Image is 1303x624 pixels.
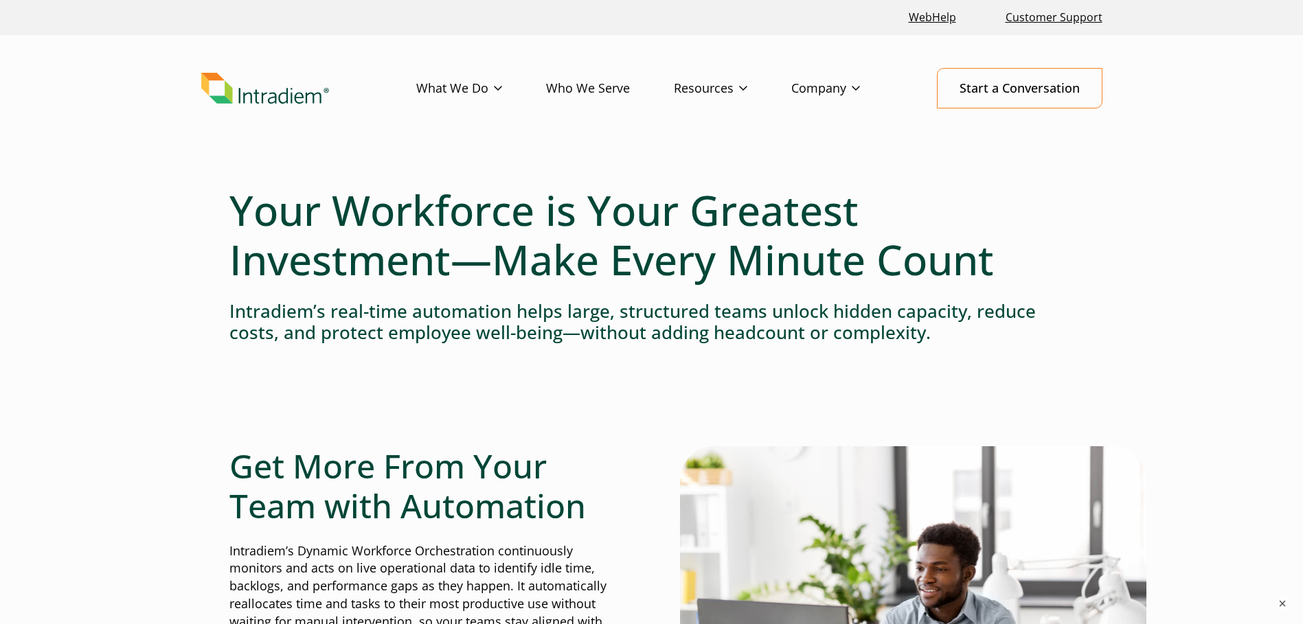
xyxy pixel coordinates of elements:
[1000,3,1108,32] a: Customer Support
[229,301,1074,343] h4: Intradiem’s real-time automation helps large, structured teams unlock hidden capacity, reduce cos...
[416,69,546,108] a: What We Do
[791,69,904,108] a: Company
[546,69,674,108] a: Who We Serve
[201,73,329,104] img: Intradiem
[201,73,416,104] a: Link to homepage of Intradiem
[903,3,962,32] a: Link opens in a new window
[674,69,791,108] a: Resources
[1276,597,1289,610] button: ×
[937,68,1102,108] a: Start a Conversation
[229,185,1074,284] h1: Your Workforce is Your Greatest Investment—Make Every Minute Count
[229,446,624,525] h2: Get More From Your Team with Automation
